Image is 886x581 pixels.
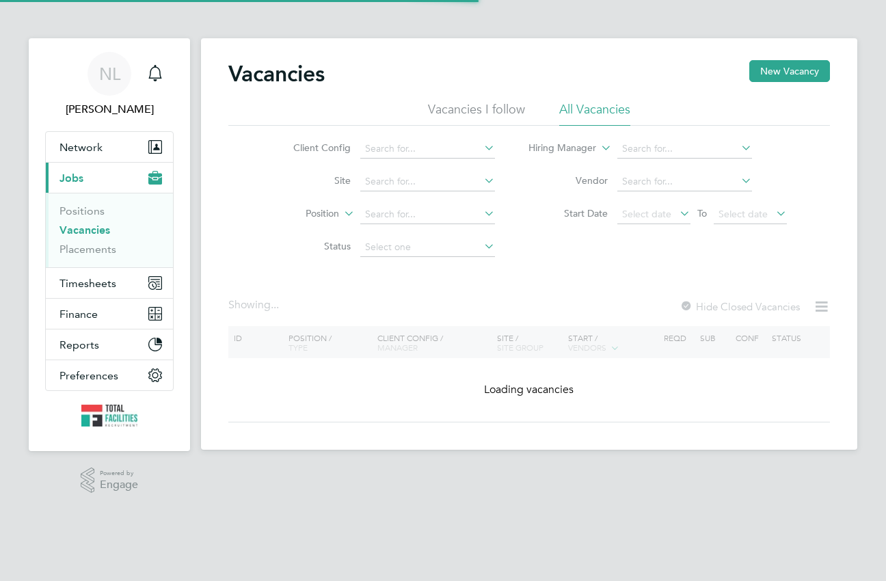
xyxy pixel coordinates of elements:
span: Select date [622,208,671,220]
span: Jobs [59,172,83,185]
label: Status [272,240,351,252]
a: NL[PERSON_NAME] [45,52,174,118]
span: Finance [59,308,98,321]
span: Timesheets [59,277,116,290]
a: Go to home page [45,405,174,427]
button: Timesheets [46,268,173,298]
label: Hide Closed Vacancies [680,300,800,313]
img: tfrecruitment-logo-retina.png [81,405,137,427]
input: Search for... [617,139,752,159]
li: All Vacancies [559,101,630,126]
input: Search for... [360,139,495,159]
a: Positions [59,204,105,217]
label: Site [272,174,351,187]
button: Preferences [46,360,173,390]
span: Reports [59,338,99,351]
h2: Vacancies [228,60,325,87]
a: Vacancies [59,224,110,237]
span: Powered by [100,468,138,479]
nav: Main navigation [29,38,190,451]
input: Search for... [617,172,752,191]
input: Search for... [360,205,495,224]
span: Nicola Lawrence [45,101,174,118]
span: Select date [719,208,768,220]
button: Reports [46,329,173,360]
a: Powered byEngage [81,468,139,494]
button: Jobs [46,163,173,193]
button: New Vacancy [749,60,830,82]
label: Vendor [529,174,608,187]
span: Engage [100,479,138,491]
label: Position [260,207,339,221]
span: NL [99,65,120,83]
span: To [693,204,711,222]
label: Start Date [529,207,608,219]
span: ... [271,298,279,312]
button: Network [46,132,173,162]
li: Vacancies I follow [428,101,525,126]
input: Select one [360,238,495,257]
span: Network [59,141,103,154]
span: Preferences [59,369,118,382]
a: Placements [59,243,116,256]
label: Client Config [272,141,351,154]
div: Jobs [46,193,173,267]
button: Finance [46,299,173,329]
div: Showing [228,298,282,312]
label: Hiring Manager [518,141,596,155]
input: Search for... [360,172,495,191]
